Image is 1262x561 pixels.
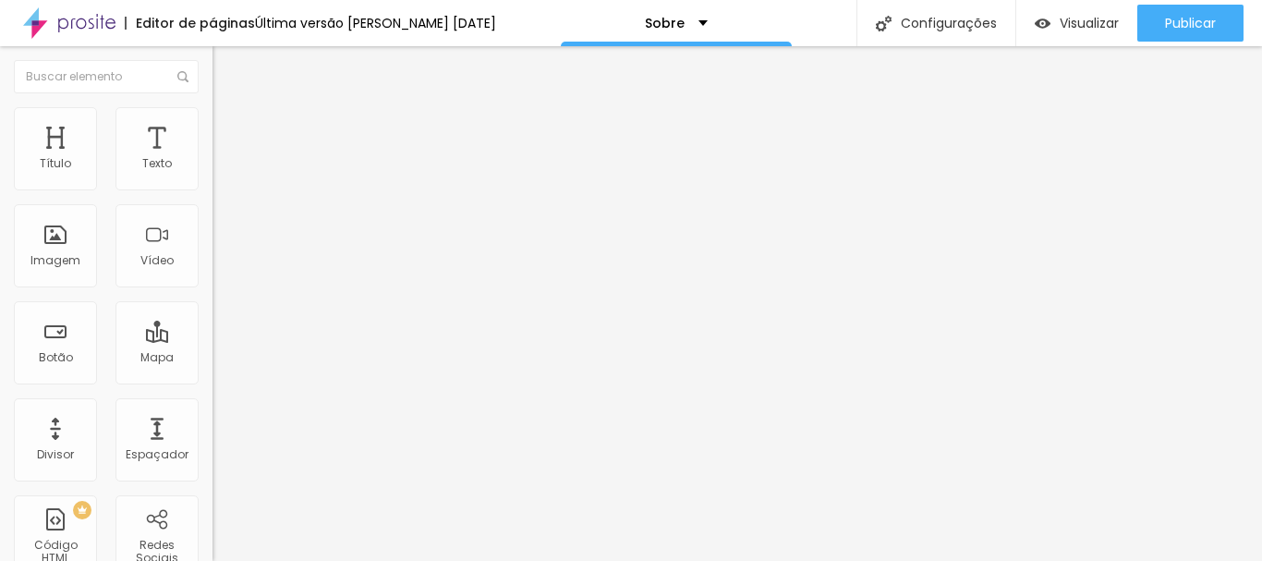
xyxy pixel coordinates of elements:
font: Visualizar [1060,14,1119,32]
font: Texto [142,155,172,171]
font: Imagem [30,252,80,268]
font: Espaçador [126,446,188,462]
font: Configurações [901,14,997,32]
iframe: Editor [212,46,1262,561]
button: Publicar [1137,5,1244,42]
font: Editor de páginas [136,14,255,32]
img: view-1.svg [1035,16,1050,31]
font: Divisor [37,446,74,462]
input: Buscar elemento [14,60,199,93]
font: Mapa [140,349,174,365]
font: Publicar [1165,14,1216,32]
font: Vídeo [140,252,174,268]
button: Visualizar [1016,5,1137,42]
font: Botão [39,349,73,365]
font: Sobre [645,14,685,32]
font: Título [40,155,71,171]
font: Última versão [PERSON_NAME] [DATE] [255,14,496,32]
img: Ícone [876,16,892,31]
img: Ícone [177,71,188,82]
